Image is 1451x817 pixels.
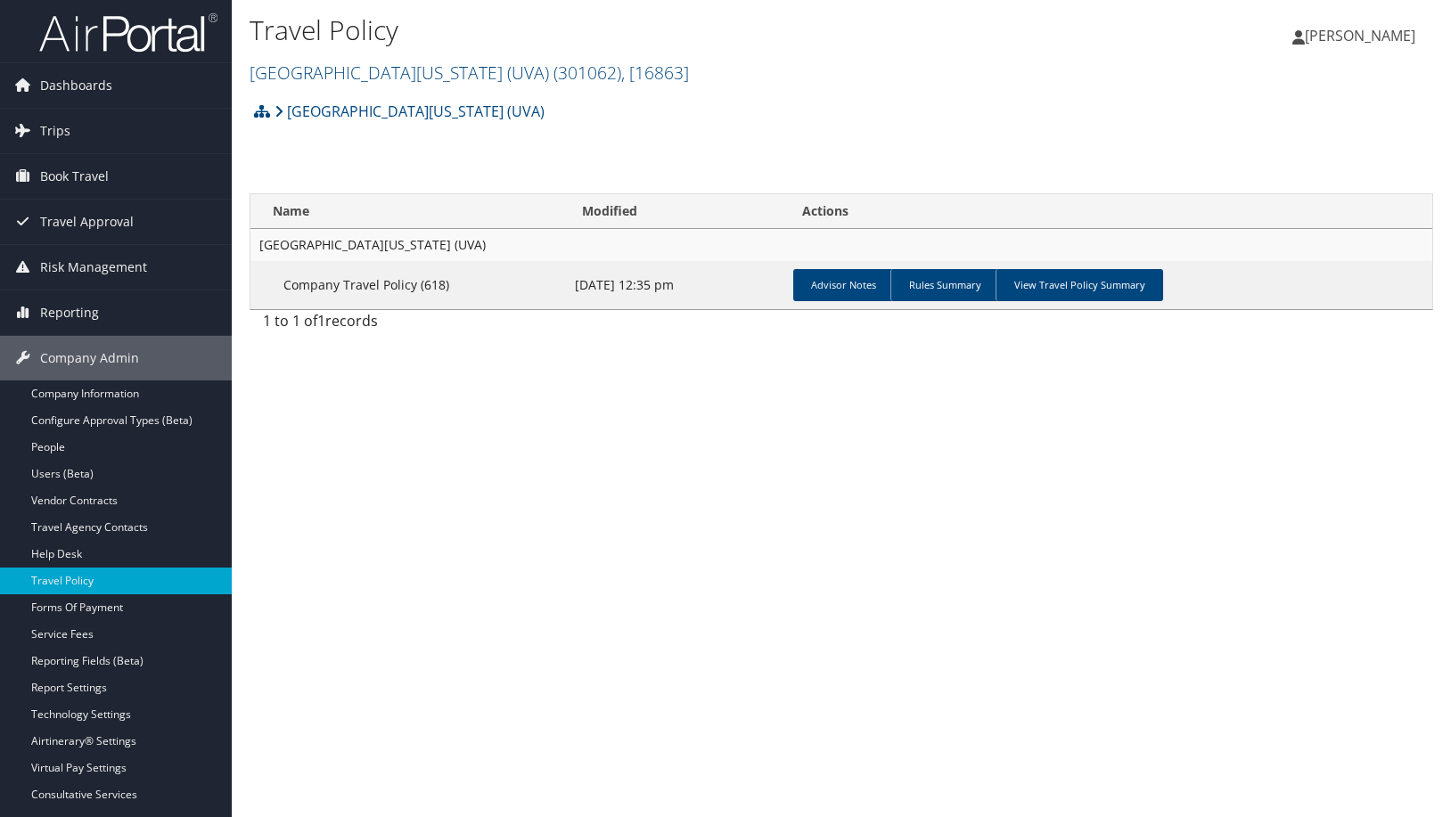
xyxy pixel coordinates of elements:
[317,311,325,331] span: 1
[250,12,1038,49] h1: Travel Policy
[1305,26,1415,45] span: [PERSON_NAME]
[250,194,566,229] th: Name: activate to sort column ascending
[786,194,1432,229] th: Actions
[40,63,112,108] span: Dashboards
[566,194,786,229] th: Modified: activate to sort column ascending
[890,269,999,301] a: Rules Summary
[250,61,689,85] a: [GEOGRAPHIC_DATA][US_STATE] (UVA)
[39,12,217,53] img: airportal-logo.png
[996,269,1163,301] a: View Travel Policy Summary
[621,61,689,85] span: , [ 16863 ]
[40,290,99,335] span: Reporting
[40,200,134,244] span: Travel Approval
[553,61,621,85] span: ( 301062 )
[793,269,894,301] a: Advisor Notes
[40,336,139,380] span: Company Admin
[250,229,1432,261] td: [GEOGRAPHIC_DATA][US_STATE] (UVA)
[40,245,147,290] span: Risk Management
[275,94,545,129] a: [GEOGRAPHIC_DATA][US_STATE] (UVA)
[1292,9,1433,62] a: [PERSON_NAME]
[250,261,566,309] td: Company Travel Policy (618)
[566,261,786,309] td: [DATE] 12:35 pm
[40,154,109,199] span: Book Travel
[40,109,70,153] span: Trips
[263,310,532,340] div: 1 to 1 of records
